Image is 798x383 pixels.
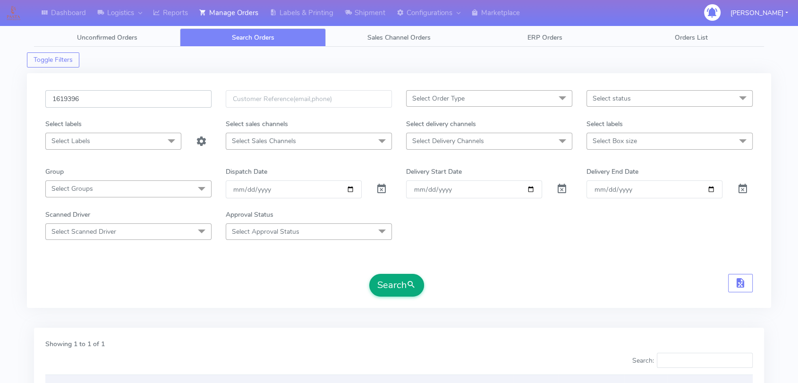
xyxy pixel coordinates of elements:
label: Select labels [586,119,623,129]
label: Approval Status [226,210,273,220]
ul: Tabs [34,28,764,47]
input: Search: [657,353,753,368]
label: Showing 1 to 1 of 1 [45,339,105,349]
span: Select status [593,94,631,103]
span: Select Scanned Driver [51,227,116,236]
label: Delivery Start Date [406,167,462,177]
span: Sales Channel Orders [367,33,431,42]
span: Select Approval Status [232,227,299,236]
span: Unconfirmed Orders [77,33,137,42]
span: ERP Orders [527,33,562,42]
label: Delivery End Date [586,167,638,177]
label: Select sales channels [226,119,288,129]
span: Select Labels [51,136,90,145]
button: Toggle Filters [27,52,79,68]
span: Orders List [674,33,707,42]
label: Group [45,167,64,177]
input: Order Id [45,90,212,108]
input: Customer Reference(email,phone) [226,90,392,108]
span: Select Groups [51,184,93,193]
span: Search Orders [232,33,274,42]
span: Select Order Type [412,94,465,103]
label: Select delivery channels [406,119,476,129]
label: Scanned Driver [45,210,90,220]
label: Dispatch Date [226,167,267,177]
span: Select Delivery Channels [412,136,484,145]
label: Search: [632,353,753,368]
span: Select Box size [593,136,637,145]
label: Select labels [45,119,82,129]
button: [PERSON_NAME] [723,3,795,23]
button: Search [369,274,424,297]
span: Select Sales Channels [232,136,296,145]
